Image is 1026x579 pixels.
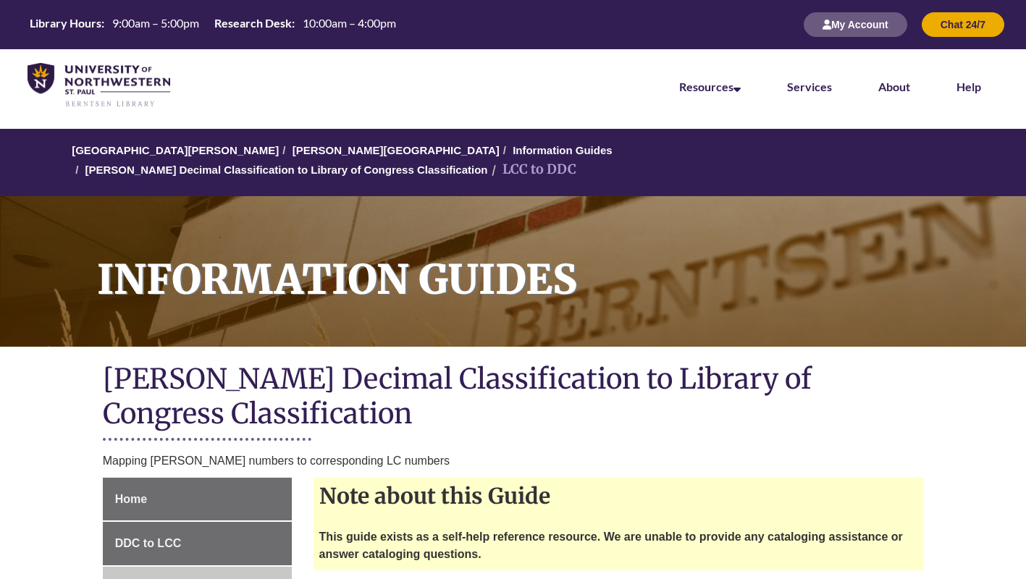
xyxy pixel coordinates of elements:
[878,80,910,93] a: About
[103,361,924,434] h1: [PERSON_NAME] Decimal Classification to Library of Congress Classification
[513,144,613,156] a: Information Guides
[24,15,402,35] a: Hours Today
[112,16,199,30] span: 9:00am – 5:00pm
[488,159,576,180] li: LCC to DDC
[103,478,292,521] a: Home
[85,164,488,176] a: [PERSON_NAME] Decimal Classification to Library of Congress Classification
[81,196,1026,328] h1: Information Guides
[24,15,402,33] table: Hours Today
[922,18,1004,30] a: Chat 24/7
[804,12,907,37] button: My Account
[209,15,297,31] th: Research Desk:
[319,531,903,560] strong: This guide exists as a self-help reference resource. We are unable to provide any cataloging assi...
[303,16,396,30] span: 10:00am – 4:00pm
[956,80,981,93] a: Help
[28,63,170,108] img: UNWSP Library Logo
[72,144,279,156] a: [GEOGRAPHIC_DATA][PERSON_NAME]
[115,493,147,505] span: Home
[293,144,500,156] a: [PERSON_NAME][GEOGRAPHIC_DATA]
[314,478,924,514] h2: Note about this Guide
[103,455,450,467] span: Mapping [PERSON_NAME] numbers to corresponding LC numbers
[679,80,741,93] a: Resources
[103,522,292,565] a: DDC to LCC
[787,80,832,93] a: Services
[804,18,907,30] a: My Account
[922,12,1004,37] button: Chat 24/7
[115,537,182,549] span: DDC to LCC
[24,15,106,31] th: Library Hours:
